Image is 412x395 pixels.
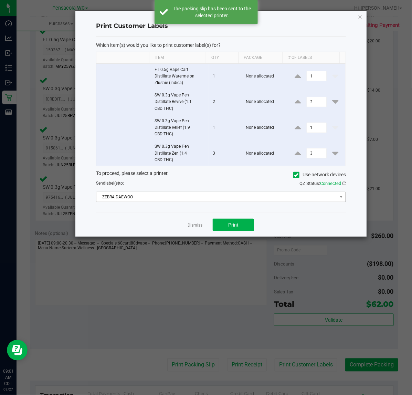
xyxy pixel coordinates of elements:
[105,181,119,186] span: label(s)
[150,89,209,115] td: SW 0.3g Vape Pen Distillate Revive (1:1 CBD:THC)
[96,181,124,186] span: Send to:
[149,52,206,64] th: Item
[96,192,337,202] span: ZEBRA-DAEWOO
[238,52,283,64] th: Package
[293,171,346,178] label: Use network devices
[188,222,202,228] a: Dismiss
[150,115,209,141] td: SW 0.3g Vape Pen Distillate Relief (1:9 CBD:THC)
[320,181,341,186] span: Connected
[209,115,242,141] td: 1
[172,5,253,19] div: The packing slip has been sent to the selected printer.
[283,52,339,64] th: # of labels
[242,89,288,115] td: None allocated
[209,141,242,166] td: 3
[242,141,288,166] td: None allocated
[206,52,238,64] th: Qty
[299,181,346,186] span: QZ Status:
[209,89,242,115] td: 2
[150,141,209,166] td: SW 0.3g Vape Pen Distillate Zen (1:4 CBD:THC)
[96,42,346,48] p: Which item(s) would you like to print customer label(s) for?
[213,219,254,231] button: Print
[150,64,209,90] td: FT 0.5g Vape Cart Distillate Watermelon Zlushie (Indica)
[242,115,288,141] td: None allocated
[7,340,28,361] iframe: Resource center
[96,22,346,31] h4: Print Customer Labels
[228,222,239,228] span: Print
[242,64,288,90] td: None allocated
[91,170,351,180] div: To proceed, please select a printer.
[209,64,242,90] td: 1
